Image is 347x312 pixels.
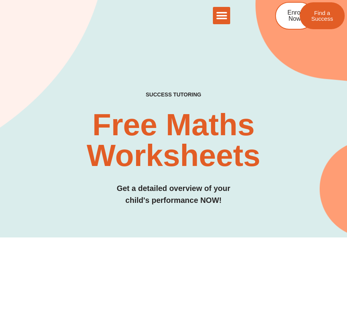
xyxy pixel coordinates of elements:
span: Find a Success [311,10,333,22]
h4: SUCCESS TUTORING​ [17,91,330,98]
h3: Get a detailed overview of your child's performance NOW! [17,183,330,206]
h2: Free Maths Worksheets​ [17,110,330,171]
div: Menu Toggle [213,7,230,24]
a: Find a Success [300,2,345,29]
span: Enrol Now [287,10,302,22]
a: Enrol Now [275,2,314,30]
